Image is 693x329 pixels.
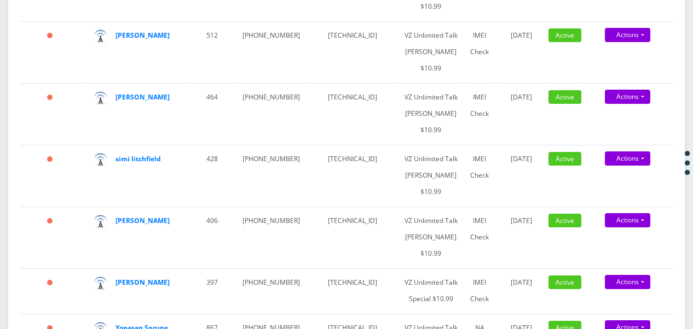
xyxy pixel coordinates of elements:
a: Actions [605,275,650,289]
td: [DATE] [496,207,546,267]
td: [TECHNICAL_ID] [308,83,398,144]
td: [PHONE_NUMBER] [236,207,307,267]
td: [TECHNICAL_ID] [308,21,398,82]
td: VZ Unlimited Talk [PERSON_NAME] $10.99 [399,21,463,82]
td: [DATE] [496,145,546,205]
div: IMEI Check [470,27,489,60]
td: [TECHNICAL_ID] [308,207,398,267]
a: Actions [605,28,650,42]
a: Actions [605,90,650,104]
a: [PERSON_NAME] [116,92,170,102]
div: IMEI Check [470,213,489,245]
a: Actions [605,151,650,166]
td: 512 [189,21,235,82]
td: [PHONE_NUMBER] [236,83,307,144]
span: Active [548,152,581,166]
div: IMEI Check [470,89,489,122]
span: Active [548,214,581,227]
a: [PERSON_NAME] [116,278,170,287]
a: [PERSON_NAME] [116,216,170,225]
td: VZ Unlimited Talk [PERSON_NAME] $10.99 [399,207,463,267]
td: [PHONE_NUMBER] [236,21,307,82]
td: [PHONE_NUMBER] [236,145,307,205]
td: VZ Unlimited Talk [PERSON_NAME] $10.99 [399,83,463,144]
td: 464 [189,83,235,144]
div: IMEI Check [470,151,489,184]
td: [DATE] [496,83,546,144]
td: VZ Unlimited Talk [PERSON_NAME] $10.99 [399,145,463,205]
td: 397 [189,268,235,313]
td: [DATE] [496,21,546,82]
a: [PERSON_NAME] [116,31,170,40]
td: VZ Unlimited Talk Special $10.99 [399,268,463,313]
td: 428 [189,145,235,205]
div: IMEI Check [470,274,489,307]
a: simi litchfield [116,154,161,163]
td: 406 [189,207,235,267]
td: [TECHNICAL_ID] [308,145,398,205]
span: Active [548,90,581,104]
td: [PHONE_NUMBER] [236,268,307,313]
td: [TECHNICAL_ID] [308,268,398,313]
a: Actions [605,213,650,227]
span: Active [548,275,581,289]
span: Active [548,28,581,42]
td: [DATE] [496,268,546,313]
